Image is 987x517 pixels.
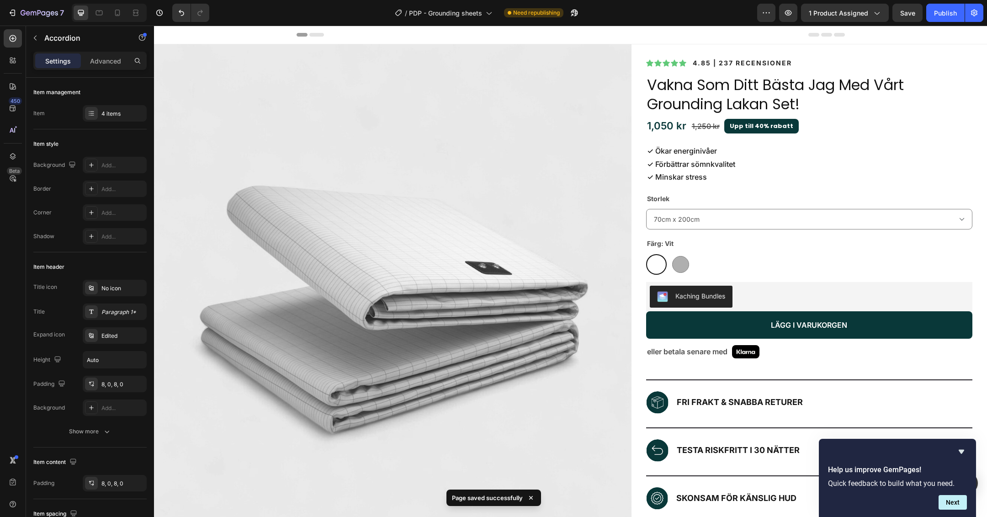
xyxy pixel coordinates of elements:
[492,49,818,89] h2: Vakna Som Ditt Bästa Jag Med Vårt Grounding Lakan Set!
[926,4,965,22] button: Publish
[809,8,868,18] span: 1 product assigned
[939,495,967,510] button: Next question
[90,56,121,66] p: Advanced
[521,266,571,275] div: Kaching Bundles
[900,9,915,17] span: Save
[33,404,65,412] div: Background
[83,352,146,368] input: Auto
[33,423,147,440] button: Show more
[101,308,144,316] div: Paragraph 1*
[101,404,144,412] div: Add...
[493,320,573,333] p: eller betala senare med
[493,119,817,132] p: ✓ Ökar energinivåer
[69,427,111,436] div: Show more
[578,320,605,333] img: gempages_545113522384667709-a43f6020-9d70-4edf-8603-37661c9b28a1.png
[513,9,560,17] span: Need republishing
[492,366,515,388] img: gempages_564708161768915979-fe5f07e5-fd96-4f34-84e3-37af53819b22.svg
[523,417,651,432] p: TESTA RISKFRITT I 30 NÄTTER
[33,208,52,217] div: Corner
[172,4,209,22] div: Undo/Redo
[44,32,122,43] p: Accordion
[828,479,967,488] p: Quick feedback to build what you need.
[60,7,64,18] p: 7
[828,446,967,510] div: Help us improve GemPages!
[101,209,144,217] div: Add...
[934,8,957,18] div: Publish
[101,480,144,488] div: 8, 0, 8, 0
[101,380,144,389] div: 8, 0, 8, 0
[33,479,54,487] div: Padding
[45,56,71,66] p: Settings
[537,93,567,108] div: 1,250 kr
[33,109,45,117] div: Item
[33,232,54,240] div: Shadow
[617,295,693,304] div: Lägg i Varukorgen
[539,34,638,41] p: 4.85 | 237 RECENSIONER
[7,167,22,175] div: Beta
[522,465,647,480] p: SKONSAM FÖR KÄNSLIG HUD
[570,93,645,107] button: <p>Upp till 40% rabatt</p>
[492,414,515,436] img: gempages_564708161768915979-ffd299c9-b258-42f4-a5cf-2935ac2f5f37.svg
[101,110,144,118] div: 4 items
[33,308,45,316] div: Title
[409,8,482,18] span: PDP - Grounding sheets
[492,286,818,314] button: Lägg i Varukorgen
[33,263,64,271] div: Item header
[523,369,654,384] p: FRI FRAKT & SNABBA RETURER
[801,4,889,22] button: 1 product assigned
[33,88,80,96] div: Item management
[101,161,144,170] div: Add...
[101,332,144,340] div: Edited
[576,95,639,106] p: Upp till 40% rabatt
[9,97,22,105] div: 450
[101,185,144,193] div: Add...
[33,456,79,469] div: Item content
[452,493,523,502] p: Page saved successfully
[33,378,67,390] div: Padding
[828,464,967,475] h2: Help us improve GemPages!
[33,354,63,366] div: Height
[405,8,407,18] span: /
[33,159,78,171] div: Background
[33,330,65,339] div: Expand icon
[33,185,51,193] div: Border
[892,4,923,22] button: Save
[154,26,987,517] iframe: Design area
[492,166,516,180] legend: Storlek
[493,132,817,145] p: ✓ Förbättrar sömnkvalitet
[956,446,967,457] button: Hide survey
[493,145,817,158] p: ✓ Minskar stress
[503,266,514,277] img: KachingBundles.png
[4,4,68,22] button: 7
[492,211,520,224] legend: Färg: Vit
[101,233,144,241] div: Add...
[492,91,533,111] div: 1,050 kr
[101,284,144,293] div: No icon
[496,260,578,282] button: Kaching Bundles
[33,283,57,291] div: Title icon
[492,462,515,484] img: gempages_564708161768915979-7c423d6e-d945-489f-a171-5a5cc3536359.svg
[33,140,58,148] div: Item style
